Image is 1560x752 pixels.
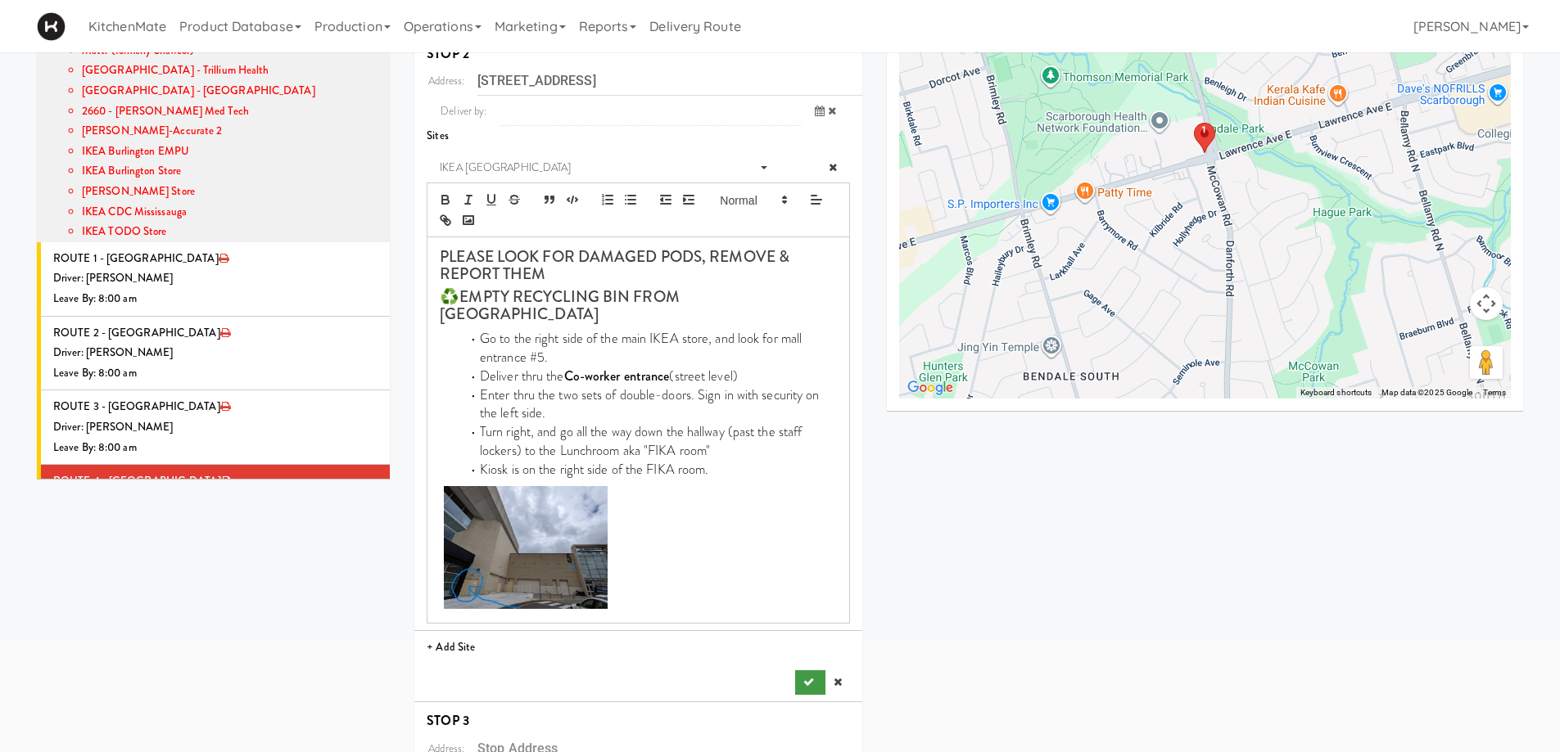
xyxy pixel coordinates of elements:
li: Deliver thru the (street level) [460,367,837,386]
li: ROUTE 1 - [GEOGRAPHIC_DATA]Driver: [PERSON_NAME]Leave By: 8:00 am [37,242,390,317]
li: Go to the right side of the main IKEA store, and look for mall entrance #5. [460,330,837,367]
span: ROUTE 2 - [GEOGRAPHIC_DATA] [53,325,220,340]
li: STOP 2Address:Deliver by: SitesSite activate SiteSite focus PLEASE LOOK FOR DAMAGED PODS, REMOVE ... [414,35,862,702]
li: 2660 - [PERSON_NAME] Med Tech [82,101,378,122]
div: Address: [414,65,477,96]
div: Leave By: 8:00 am [53,438,378,458]
img: Google [903,377,957,399]
input: Stop Address [477,65,862,96]
li: [PERSON_NAME] Store [82,182,378,202]
span: ROUTE 1 - [GEOGRAPHIC_DATA] [53,250,219,266]
b: STOP 3 [427,711,469,730]
button: Drag Pegman onto the map to open Street View [1470,346,1503,379]
li: IKEA Burlington Store [82,161,378,182]
img: lrg8hdcjgt8zsdxsjedu.jpg [444,486,608,609]
li: Enter thru the two sets of double-doors. Sign in with security on the left side. [460,386,837,424]
li: [PERSON_NAME]-Accurate 2 [82,121,378,142]
strong: PLEASE LOOK FOR DAMAGED PODS, REMOVE & REPORT THEM [440,245,793,285]
li: + Add Site [414,631,862,664]
span: Deliver by: [427,96,500,126]
span: Map data ©2025 Google [1381,388,1472,397]
li: IKEA Burlington EMPU [82,142,378,162]
span: ROUTE 3 - [GEOGRAPHIC_DATA] [53,399,220,414]
a: Terms [1483,388,1507,397]
div: Leave By: 8:00 am [53,289,378,309]
div: Driver: [PERSON_NAME] [53,343,378,363]
button: Keyboard shortcuts [1300,387,1372,399]
div: Leave By: 8:00 am [53,363,378,384]
li: [GEOGRAPHIC_DATA] - Trillium Health [82,61,378,81]
span: ROUTE 4 - [GEOGRAPHIC_DATA] [53,473,221,489]
div: 1 [1201,124,1206,135]
strong: ♻️EMPTY RECYCLING BIN FROM [GEOGRAPHIC_DATA] [440,286,683,325]
div: Site [427,153,775,182]
li: ROUTE 3 - [GEOGRAPHIC_DATA]Driver: [PERSON_NAME]Leave By: 8:00 am [37,390,390,465]
span: Sites [427,128,449,143]
b: STOP 2 [427,44,469,63]
li: IKEA CDC Mississauga [82,202,378,223]
a: Open this area in Google Maps (opens a new window) [903,377,957,399]
li: ROUTE 4 - [GEOGRAPHIC_DATA]Driver: No driver assignedLeave By: 12:00 am [37,465,390,538]
strong: Co-worker entrance [564,367,670,385]
li: ROUTE 2 - [GEOGRAPHIC_DATA]Driver: [PERSON_NAME]Leave By: 8:00 am [37,317,390,391]
li: Kiosk is on the right side of the FIKA room. [460,461,837,480]
li: IKEA TODO Store [82,222,378,242]
div: Driver: [PERSON_NAME] [53,417,378,438]
img: Micromart [37,12,66,41]
span: Site activate [427,153,775,183]
li: Turn right, and go all the way down the hallway (past the staff lockers) to the Lunchroom aka "FI... [460,423,837,461]
span: IKEA [GEOGRAPHIC_DATA] [440,158,751,178]
div: Driver: [PERSON_NAME] [53,268,378,289]
button: Map camera controls [1470,287,1503,320]
li: [GEOGRAPHIC_DATA] - [GEOGRAPHIC_DATA] [82,81,378,101]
